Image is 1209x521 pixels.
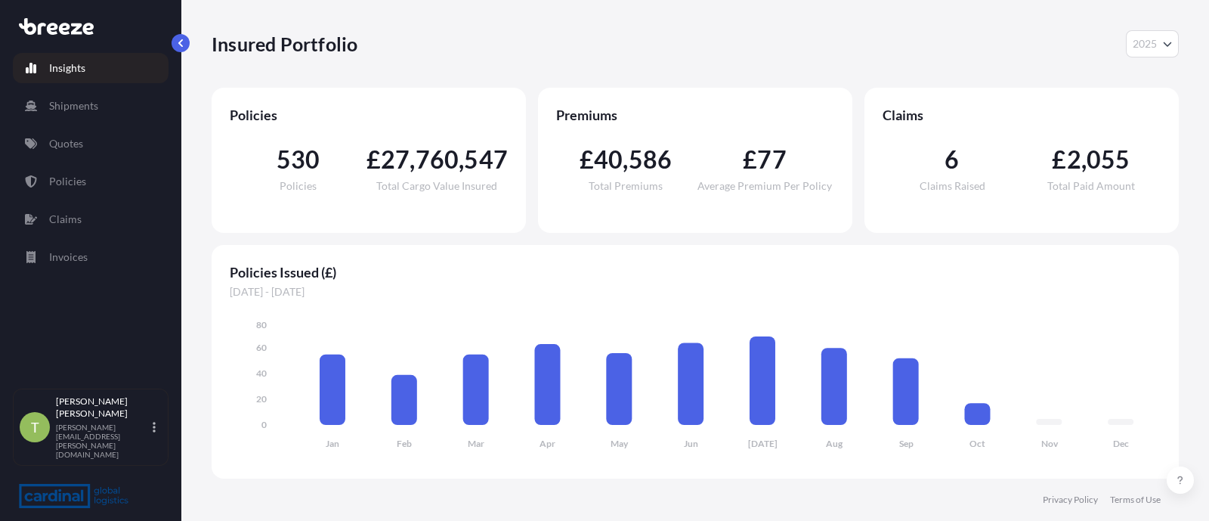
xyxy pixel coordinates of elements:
[1110,494,1161,506] a: Terms of Use
[1113,438,1129,449] tspan: Dec
[13,91,169,121] a: Shipments
[589,181,663,191] span: Total Premiums
[748,438,778,449] tspan: [DATE]
[684,438,698,449] tspan: Jun
[945,147,959,172] span: 6
[280,181,317,191] span: Policies
[366,147,381,172] span: £
[1081,147,1087,172] span: ,
[556,106,834,124] span: Premiums
[969,438,985,449] tspan: Oct
[230,106,508,124] span: Policies
[256,393,267,405] tspan: 20
[13,242,169,272] a: Invoices
[697,181,832,191] span: Average Premium Per Policy
[623,147,628,172] span: ,
[611,438,629,449] tspan: May
[56,395,150,420] p: [PERSON_NAME] [PERSON_NAME]
[540,438,555,449] tspan: Apr
[19,484,128,508] img: organization-logo
[230,263,1161,281] span: Policies Issued (£)
[1052,147,1066,172] span: £
[883,106,1161,124] span: Claims
[397,438,412,449] tspan: Feb
[256,342,267,353] tspan: 60
[1087,147,1130,172] span: 055
[1133,36,1157,51] span: 2025
[468,438,484,449] tspan: Mar
[920,181,985,191] span: Claims Raised
[49,136,83,151] p: Quotes
[49,212,82,227] p: Claims
[826,438,843,449] tspan: Aug
[49,60,85,76] p: Insights
[31,420,39,435] span: T
[256,367,267,379] tspan: 40
[1126,30,1179,57] button: Year Selector
[743,147,757,172] span: £
[1067,147,1081,172] span: 2
[1041,438,1059,449] tspan: Nov
[49,174,86,189] p: Policies
[594,147,623,172] span: 40
[277,147,320,172] span: 530
[13,166,169,197] a: Policies
[381,147,410,172] span: 27
[899,438,914,449] tspan: Sep
[13,129,169,159] a: Quotes
[326,438,339,449] tspan: Jan
[629,147,673,172] span: 586
[56,423,150,459] p: [PERSON_NAME][EMAIL_ADDRESS][PERSON_NAME][DOMAIN_NAME]
[1043,494,1098,506] a: Privacy Policy
[261,419,267,430] tspan: 0
[416,147,459,172] span: 760
[410,147,415,172] span: ,
[212,32,357,56] p: Insured Portfolio
[459,147,464,172] span: ,
[13,53,169,83] a: Insights
[757,147,786,172] span: 77
[376,181,497,191] span: Total Cargo Value Insured
[230,284,1161,299] span: [DATE] - [DATE]
[49,98,98,113] p: Shipments
[13,204,169,234] a: Claims
[464,147,508,172] span: 547
[1047,181,1135,191] span: Total Paid Amount
[49,250,88,265] p: Invoices
[580,147,594,172] span: £
[256,319,267,330] tspan: 80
